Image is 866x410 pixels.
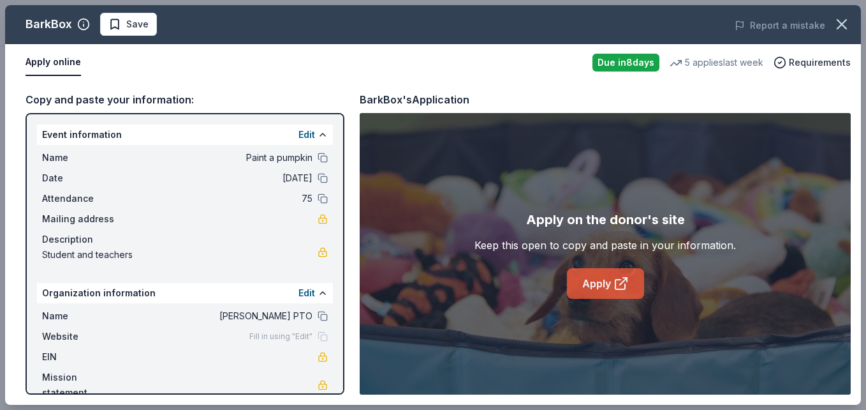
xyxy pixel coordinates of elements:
button: Report a mistake [735,18,825,33]
div: Description [42,232,328,247]
span: Name [42,150,128,165]
div: Organization information [37,283,333,303]
div: BarkBox's Application [360,91,469,108]
span: Attendance [42,191,128,206]
span: Date [42,171,128,186]
span: Requirements [789,55,851,70]
span: 75 [128,191,312,206]
div: Due in 8 days [592,54,659,72]
span: Mission statement [42,370,128,400]
span: Paint a pumpkin [128,150,312,165]
span: Website [42,329,128,344]
span: Fill in using "Edit" [249,331,312,342]
div: Apply on the donor's site [526,209,685,230]
span: Student and teachers [42,247,318,262]
div: BarkBox [26,14,72,34]
button: Requirements [774,55,851,70]
span: Save [126,17,149,32]
span: Name [42,308,128,324]
button: Save [100,13,157,36]
span: Mailing address [42,211,128,227]
a: Apply [567,268,644,299]
div: Event information [37,125,333,145]
span: EIN [42,349,128,365]
div: 5 applies last week [670,55,763,70]
button: Edit [298,127,315,142]
div: Copy and paste your information: [26,91,344,108]
div: Keep this open to copy and paste in your information. [474,238,736,253]
span: [DATE] [128,171,312,186]
button: Apply online [26,49,81,76]
span: [PERSON_NAME] PTO [128,308,312,324]
button: Edit [298,285,315,301]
